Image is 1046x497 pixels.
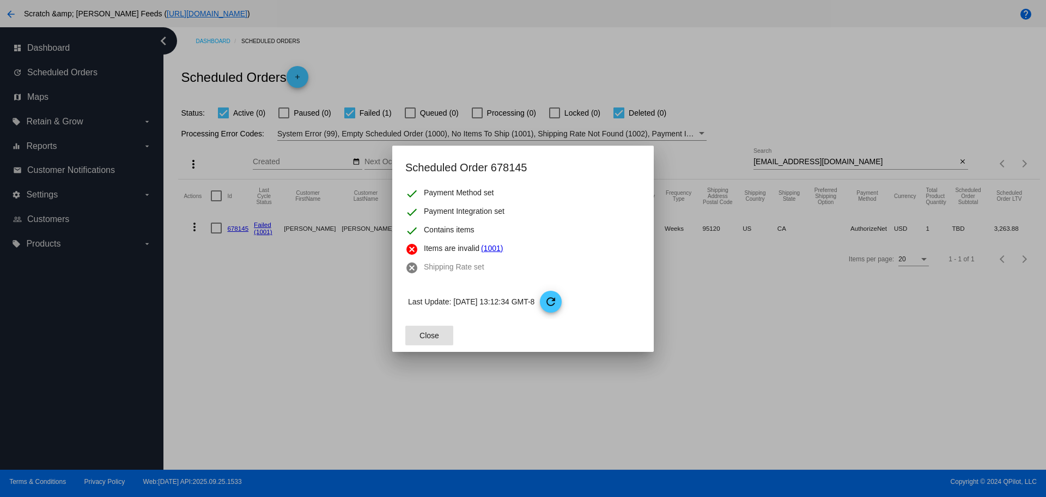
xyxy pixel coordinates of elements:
[405,261,418,274] mat-icon: cancel
[544,295,557,308] mat-icon: refresh
[424,261,484,274] span: Shipping Rate set
[419,331,439,340] span: Close
[405,326,453,345] button: Close dialog
[424,224,475,237] span: Contains items
[405,206,418,219] mat-icon: check
[481,243,503,256] a: (1001)
[424,243,479,256] span: Items are invalid
[405,187,418,200] mat-icon: check
[405,224,418,237] mat-icon: check
[405,159,641,176] h2: Scheduled Order 678145
[408,291,641,313] p: Last Update: [DATE] 13:12:34 GMT-8
[405,243,418,256] mat-icon: cancel
[424,206,504,219] span: Payment Integration set
[424,187,494,200] span: Payment Method set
